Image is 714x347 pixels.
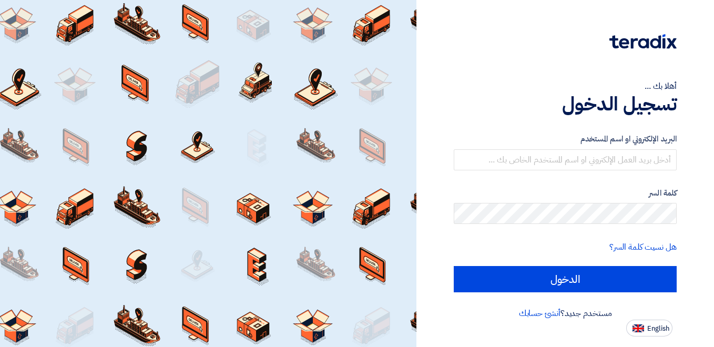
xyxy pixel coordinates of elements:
div: مستخدم جديد؟ [454,307,677,320]
input: الدخول [454,266,677,292]
input: أدخل بريد العمل الإلكتروني او اسم المستخدم الخاص بك ... [454,149,677,170]
span: English [647,325,669,332]
label: كلمة السر [454,187,677,199]
label: البريد الإلكتروني او اسم المستخدم [454,133,677,145]
h1: تسجيل الدخول [454,93,677,116]
img: en-US.png [633,324,644,332]
a: هل نسيت كلمة السر؟ [609,241,677,253]
img: Teradix logo [609,34,677,49]
a: أنشئ حسابك [519,307,560,320]
div: أهلا بك ... [454,80,677,93]
button: English [626,320,672,336]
